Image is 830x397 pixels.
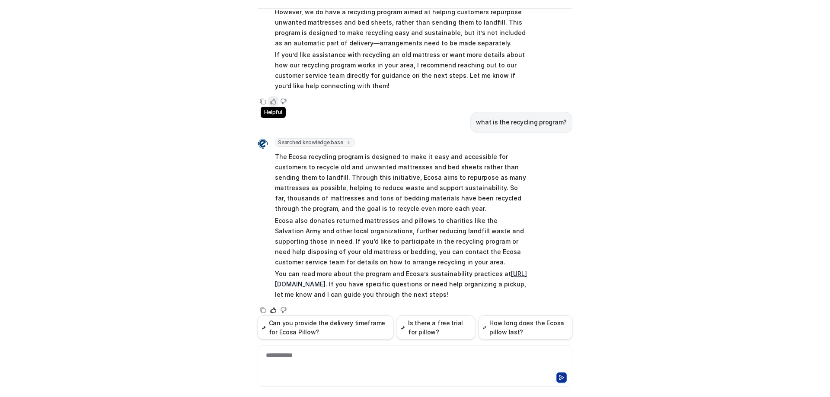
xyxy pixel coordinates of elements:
[479,315,572,340] button: How long does the Ecosa pillow last?
[258,139,268,149] img: Widget
[275,138,355,147] span: Searched knowledge base
[275,152,528,214] p: The Ecosa recycling program is designed to make it easy and accessible for customers to recycle o...
[397,315,475,340] button: Is there a free trial for pillow?
[275,50,528,91] p: If you’d like assistance with recycling an old mattress or want more details about how our recycl...
[261,107,285,118] span: Helpful
[275,269,528,300] p: You can read more about the program and Ecosa’s sustainability practices at . If you have specifi...
[275,216,528,267] p: Ecosa also donates returned mattresses and pillows to charities like the Salvation Army and other...
[258,315,393,340] button: Can you provide the delivery timeframe for Ecosa Pillow?
[476,117,567,127] p: what is the recycling program?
